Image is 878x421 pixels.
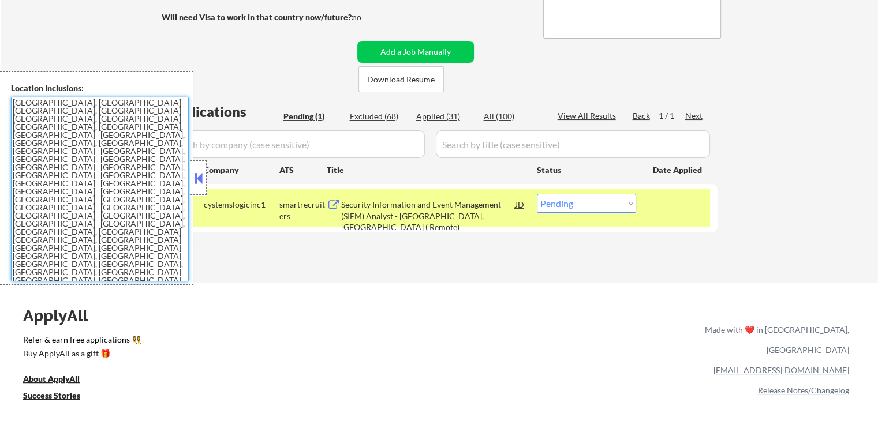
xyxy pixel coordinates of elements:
[358,66,444,92] button: Download Resume
[23,306,101,325] div: ApplyAll
[352,12,385,23] div: no
[279,164,327,176] div: ATS
[23,390,96,404] a: Success Stories
[685,110,704,122] div: Next
[165,130,425,158] input: Search by company (case sensitive)
[11,82,189,94] div: Location Inclusions:
[653,164,704,176] div: Date Applied
[633,110,651,122] div: Back
[23,374,80,384] u: About ApplyAll
[416,111,474,122] div: Applied (31)
[659,110,685,122] div: 1 / 1
[514,194,526,215] div: JD
[700,319,849,360] div: Made with ❤️ in [GEOGRAPHIC_DATA], [GEOGRAPHIC_DATA]
[279,199,327,221] div: smartrecruiters
[350,111,408,122] div: Excluded (68)
[327,164,526,176] div: Title
[357,41,474,63] button: Add a Job Manually
[162,12,354,22] strong: Will need Visa to work in that country now/future?:
[204,164,279,176] div: Company
[23,373,96,388] a: About ApplyAll
[23,349,139,358] div: Buy ApplyAll as a gift 🎁
[558,110,619,122] div: View All Results
[23,348,139,362] a: Buy ApplyAll as a gift 🎁
[23,336,464,348] a: Refer & earn free applications 👯‍♀️
[537,159,636,180] div: Status
[283,111,341,122] div: Pending (1)
[341,199,515,233] div: Security Information and Event Management (SIEM) Analyst - [GEOGRAPHIC_DATA], [GEOGRAPHIC_DATA] (...
[713,365,849,375] a: [EMAIL_ADDRESS][DOMAIN_NAME]
[204,199,279,210] div: cystemslogicinc1
[23,390,80,400] u: Success Stories
[758,385,849,395] a: Release Notes/Changelog
[484,111,541,122] div: All (100)
[165,105,279,119] div: Applications
[436,130,710,158] input: Search by title (case sensitive)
